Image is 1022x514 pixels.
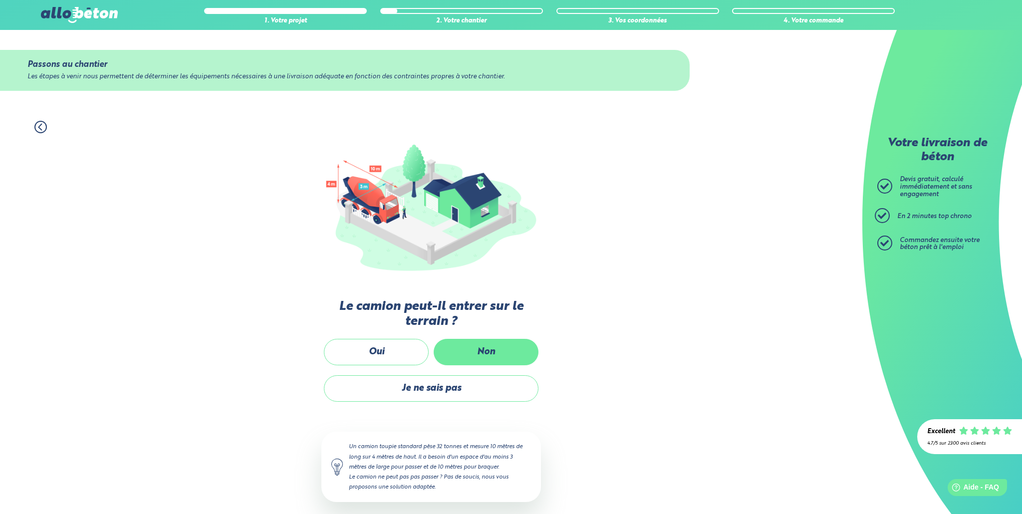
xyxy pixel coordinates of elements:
div: Passons au chantier [27,60,662,69]
label: Oui [324,339,429,365]
span: Devis gratuit, calculé immédiatement et sans engagement [900,176,972,197]
div: 4. Votre commande [732,17,895,25]
label: Je ne sais pas [324,375,538,402]
span: Commandez ensuite votre béton prêt à l'emploi [900,237,980,251]
label: Le camion peut-il entrer sur le terrain ? [321,299,541,329]
span: En 2 minutes top chrono [897,213,972,220]
div: Un camion toupie standard pèse 32 tonnes et mesure 10 mètres de long sur 4 mètres de haut. Il a b... [321,432,541,502]
p: Votre livraison de béton [880,137,995,164]
div: 3. Vos coordonnées [556,17,719,25]
label: Non [434,339,538,365]
div: Excellent [927,428,955,436]
img: allobéton [41,7,118,23]
div: 1. Votre projet [204,17,367,25]
div: Les étapes à venir nous permettent de déterminer les équipements nécessaires à une livraison adéq... [27,73,662,81]
iframe: Help widget launcher [933,475,1011,503]
div: 2. Votre chantier [380,17,543,25]
div: 4.7/5 sur 2300 avis clients [927,441,1012,446]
